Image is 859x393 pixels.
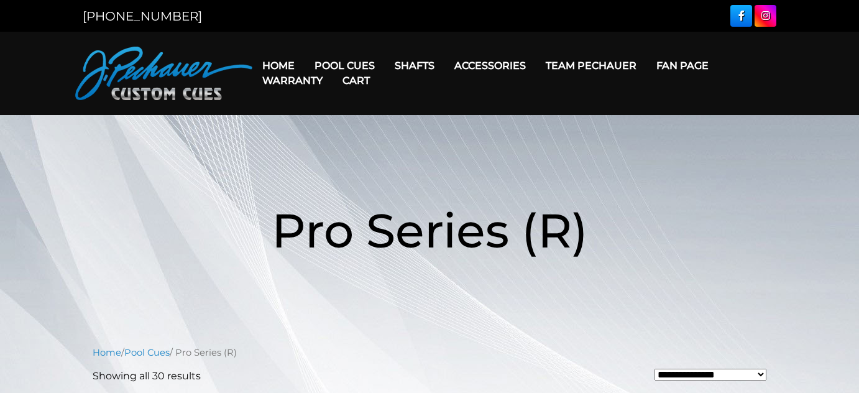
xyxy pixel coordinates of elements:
[646,50,719,81] a: Fan Page
[305,50,385,81] a: Pool Cues
[93,347,121,358] a: Home
[124,347,170,358] a: Pool Cues
[536,50,646,81] a: Team Pechauer
[333,65,380,96] a: Cart
[93,369,201,384] p: Showing all 30 results
[444,50,536,81] a: Accessories
[385,50,444,81] a: Shafts
[93,346,766,359] nav: Breadcrumb
[655,369,766,381] select: Shop order
[272,201,588,259] span: Pro Series (R)
[252,50,305,81] a: Home
[83,9,202,24] a: [PHONE_NUMBER]
[75,47,252,100] img: Pechauer Custom Cues
[252,65,333,96] a: Warranty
